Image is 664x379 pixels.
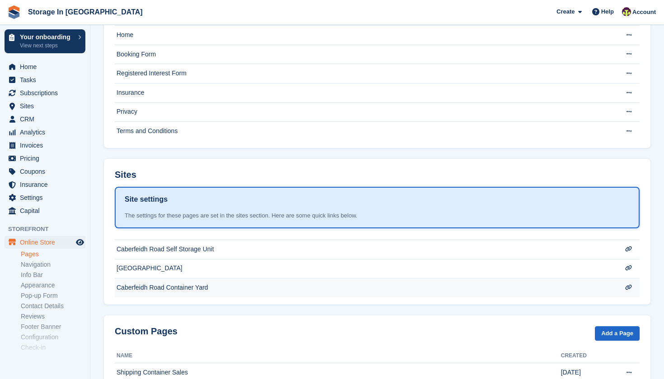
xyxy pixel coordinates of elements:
[20,34,74,40] p: Your onboarding
[5,165,85,178] a: menu
[21,291,85,300] a: Pop-up Form
[601,7,614,16] span: Help
[5,60,85,73] a: menu
[125,211,630,220] div: The settings for these pages are set in the sites section. Here are some quick links below.
[5,100,85,112] a: menu
[20,126,74,139] span: Analytics
[595,326,640,341] a: Add a Page
[21,260,85,269] a: Navigation
[115,45,613,64] td: Booking Form
[5,113,85,125] a: menu
[21,250,85,259] a: Pages
[20,165,74,178] span: Coupons
[115,259,613,278] td: [GEOGRAPHIC_DATA]
[8,225,90,234] span: Storefront
[5,236,85,249] a: menu
[20,191,74,204] span: Settings
[20,204,74,217] span: Capital
[7,5,21,19] img: stora-icon-8386f47178a22dfd0bd8f6a31ec36ba5ce8667c1dd55bd0f319d3a0aa187defe.svg
[20,139,74,152] span: Invoices
[5,126,85,139] a: menu
[115,122,613,141] td: Terms and Conditions
[21,312,85,321] a: Reviews
[115,278,613,297] td: Caberfeidh Road Container Yard
[20,100,74,112] span: Sites
[622,7,631,16] img: Colin Wood
[561,349,613,363] th: Created
[5,152,85,165] a: menu
[115,240,613,259] td: Caberfeidh Road Self Storage Unit
[24,5,146,19] a: Storage In [GEOGRAPHIC_DATA]
[21,281,85,290] a: Appearance
[556,7,575,16] span: Create
[20,113,74,125] span: CRM
[20,87,74,99] span: Subscriptions
[20,178,74,191] span: Insurance
[5,29,85,53] a: Your onboarding View next steps
[20,74,74,86] span: Tasks
[125,194,168,205] h1: Site settings
[20,236,74,249] span: Online Store
[115,349,561,363] th: Name
[21,343,85,352] a: Check-in
[21,323,85,331] a: Footer Banner
[115,26,613,45] td: Home
[5,191,85,204] a: menu
[632,8,656,17] span: Account
[5,87,85,99] a: menu
[115,326,178,337] h2: Custom Pages
[20,60,74,73] span: Home
[115,102,613,122] td: Privacy
[75,237,85,248] a: Preview store
[115,64,613,83] td: Registered Interest Form
[5,74,85,86] a: menu
[5,139,85,152] a: menu
[115,170,136,180] h2: Sites
[21,333,85,342] a: Configuration
[21,271,85,279] a: Info Bar
[21,302,85,310] a: Contact Details
[5,178,85,191] a: menu
[20,152,74,165] span: Pricing
[5,204,85,217] a: menu
[20,42,74,50] p: View next steps
[115,83,613,102] td: Insurance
